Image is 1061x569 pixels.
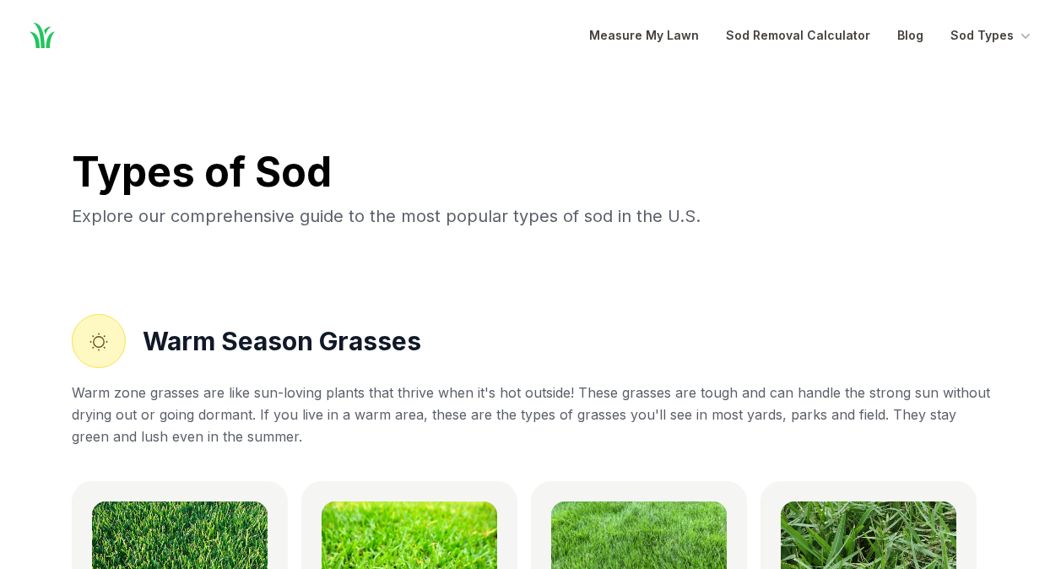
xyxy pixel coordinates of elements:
[143,324,421,358] h2: Warm Season Grasses
[897,25,923,46] a: Blog
[726,25,870,46] a: Sod Removal Calculator
[589,25,699,46] a: Measure My Lawn
[950,25,1034,46] button: Sod Types
[72,382,990,447] div: Warm zone grasses are like sun-loving plants that thrive when it's hot outside! These grasses are...
[72,152,332,192] h1: Types of Sod
[89,332,109,352] img: Warm Season grasses icon
[72,203,701,230] p: Explore our comprehensive guide to the most popular types of sod in the U.S.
